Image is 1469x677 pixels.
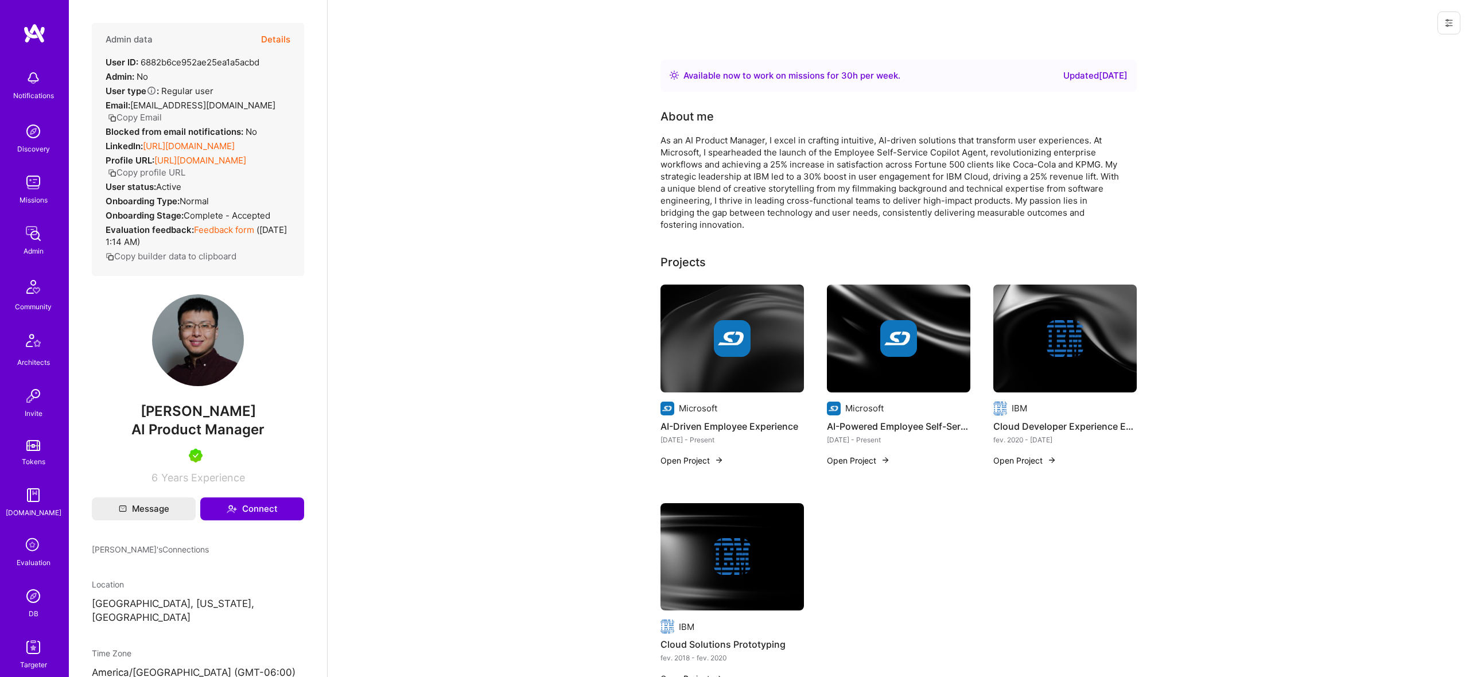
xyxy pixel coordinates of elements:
[106,126,257,138] div: No
[92,543,209,555] span: [PERSON_NAME]'s Connections
[660,134,1120,231] div: As an AI Product Manager, I excel in crafting intuitive, AI-driven solutions that transform user ...
[827,402,841,415] img: Company logo
[131,421,265,438] span: AI Product Manager
[714,538,751,575] img: Company logo
[106,100,130,111] strong: Email:
[845,402,884,414] div: Microsoft
[22,120,45,143] img: discovery
[189,449,203,462] img: A.Teamer in Residence
[200,497,304,520] button: Connect
[23,23,46,44] img: logo
[22,636,45,659] img: Skill Targeter
[184,210,270,221] span: Complete - Accepted
[660,285,804,392] img: cover
[22,456,45,468] div: Tokens
[827,434,970,446] div: [DATE] - Present
[660,254,706,271] div: Projects
[108,169,116,177] i: icon Copy
[24,245,44,257] div: Admin
[130,100,275,111] span: [EMAIL_ADDRESS][DOMAIN_NAME]
[25,407,42,419] div: Invite
[180,196,209,207] span: normal
[106,85,159,96] strong: User type :
[106,250,236,262] button: Copy builder data to clipboard
[22,585,45,608] img: Admin Search
[26,440,40,451] img: tokens
[17,557,50,569] div: Evaluation
[227,504,237,514] i: icon Connect
[17,356,50,368] div: Architects
[29,608,38,620] div: DB
[15,301,52,313] div: Community
[20,329,47,356] img: Architects
[679,621,694,633] div: IBM
[660,620,674,633] img: Company logo
[22,222,45,245] img: admin teamwork
[20,273,47,301] img: Community
[108,111,162,123] button: Copy Email
[22,67,45,90] img: bell
[92,403,304,420] span: [PERSON_NAME]
[22,535,44,557] i: icon SelectionTeam
[22,384,45,407] img: Invite
[106,56,259,68] div: 6882b6ce952ae25ea1a5acbd
[143,141,235,151] a: [URL][DOMAIN_NAME]
[660,419,804,434] h4: AI-Driven Employee Experience
[714,456,724,465] img: arrow-right
[17,143,50,155] div: Discovery
[92,578,304,590] div: Location
[194,224,254,235] a: Feedback form
[993,419,1137,434] h4: Cloud Developer Experience Enhancement
[660,652,804,664] div: fev. 2018 - fev. 2020
[880,320,917,357] img: Company logo
[92,597,304,625] p: [GEOGRAPHIC_DATA], [US_STATE], [GEOGRAPHIC_DATA]
[261,23,290,56] button: Details
[106,57,138,68] strong: User ID:
[92,497,196,520] button: Message
[106,196,180,207] strong: Onboarding Type:
[993,285,1137,392] img: cover
[119,505,127,513] i: icon Mail
[106,34,153,45] h4: Admin data
[106,155,154,166] strong: Profile URL:
[993,402,1007,415] img: Company logo
[13,90,54,102] div: Notifications
[660,108,714,125] div: About me
[1047,320,1083,357] img: Company logo
[106,71,134,82] strong: Admin:
[1047,456,1056,465] img: arrow-right
[1012,402,1027,414] div: IBM
[20,194,48,206] div: Missions
[106,71,148,83] div: No
[106,224,194,235] strong: Evaluation feedback:
[92,648,131,658] span: Time Zone
[154,155,246,166] a: [URL][DOMAIN_NAME]
[827,285,970,392] img: cover
[993,434,1137,446] div: fev. 2020 - [DATE]
[152,294,244,386] img: User Avatar
[881,456,890,465] img: arrow-right
[146,85,157,96] i: Help
[827,419,970,434] h4: AI-Powered Employee Self-Service
[827,454,890,466] button: Open Project
[714,320,751,357] img: Company logo
[108,166,185,178] button: Copy profile URL
[841,70,853,81] span: 30
[660,402,674,415] img: Company logo
[106,85,213,97] div: Regular user
[993,454,1056,466] button: Open Project
[106,224,290,248] div: ( [DATE] 1:14 AM )
[679,402,717,414] div: Microsoft
[670,71,679,80] img: Availability
[156,181,181,192] span: Active
[106,141,143,151] strong: LinkedIn:
[22,171,45,194] img: teamwork
[106,210,184,221] strong: Onboarding Stage:
[106,181,156,192] strong: User status:
[106,252,114,261] i: icon Copy
[1063,69,1128,83] div: Updated [DATE]
[683,69,900,83] div: Available now to work on missions for h per week .
[660,503,804,611] img: cover
[660,434,804,446] div: [DATE] - Present
[106,126,246,137] strong: Blocked from email notifications:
